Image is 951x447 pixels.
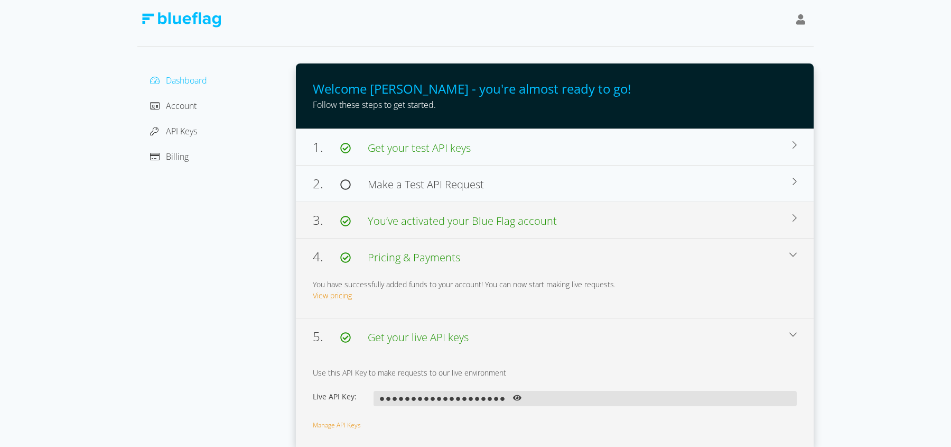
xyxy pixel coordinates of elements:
[166,100,197,112] span: Account
[313,290,352,300] a: View pricing
[150,100,197,112] a: Account
[313,248,340,265] span: 4.
[313,138,340,156] span: 1.
[150,125,197,137] a: API Keys
[368,177,484,191] span: Make a Test API Request
[313,367,797,378] div: Use this API Key to make requests to our live environment
[368,330,469,344] span: Get your live API keys
[313,421,361,430] a: Manage API Keys
[313,279,797,290] div: You have successfully added funds to your account! You can now start making live requests.
[150,75,207,86] a: Dashboard
[166,125,197,137] span: API Keys
[368,141,471,155] span: Get your test API keys
[313,99,436,111] span: Follow these steps to get started.
[313,211,340,229] span: 3.
[313,80,631,97] span: Welcome [PERSON_NAME] - you're almost ready to go!
[166,75,207,86] span: Dashboard
[142,12,221,28] img: Blue Flag Logo
[150,151,189,162] a: Billing
[368,214,557,228] span: You’ve activated your Blue Flag account
[368,250,460,264] span: Pricing & Payments
[313,391,374,406] span: Live API Key:
[313,327,340,345] span: 5.
[166,151,189,162] span: Billing
[313,175,340,192] span: 2.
